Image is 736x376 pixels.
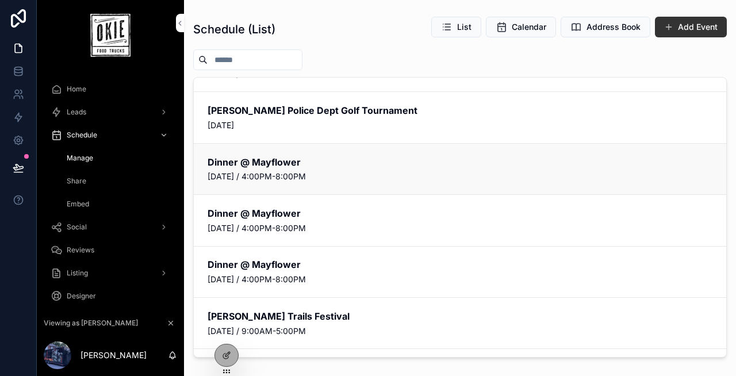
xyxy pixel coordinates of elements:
span: Schedule [67,131,97,140]
span: Viewing as [PERSON_NAME] [44,319,138,328]
a: Home [44,79,177,99]
h2: Dinner @ Mayflower [208,207,712,220]
a: Share [57,171,177,191]
h2: [PERSON_NAME] Trails Festival [208,310,712,323]
h2: Dinner @ Mayflower [208,258,712,271]
p: [PERSON_NAME] [80,350,147,361]
span: [DATE] / 9:00AM-5:00PM [208,325,712,337]
span: Listing [67,268,88,278]
span: Home [67,85,86,94]
button: Address Book [561,17,650,37]
span: Designer [67,291,96,301]
span: Manage [67,154,93,163]
span: [DATE] [208,120,712,131]
span: [DATE] / 4:00PM-8:00PM [208,274,712,285]
h1: Schedule (List) [193,21,275,37]
span: Embed [67,199,89,209]
div: scrollable content [37,71,184,312]
a: Social [44,217,177,237]
a: Leads [44,102,177,122]
a: Reviews [44,240,177,260]
span: List [457,21,471,33]
span: Calendar [512,21,546,33]
h2: Dinner @ Mayflower [208,156,712,168]
span: Social [67,222,87,232]
span: [DATE] / 4:00PM-8:00PM [208,171,712,182]
a: Embed [57,194,177,214]
a: Schedule [44,125,177,145]
span: Leads [67,108,86,117]
span: Share [67,177,86,186]
h2: [PERSON_NAME] Police Dept Golf Tournament [208,104,712,117]
button: List [431,17,481,37]
button: Add Event [655,17,727,37]
a: Listing [44,263,177,283]
span: Address Book [586,21,641,33]
a: Designer [44,286,177,306]
a: Manage [57,148,177,168]
span: Reviews [67,245,94,255]
span: [DATE] / 4:00PM-8:00PM [208,222,712,234]
img: App logo [90,14,130,57]
button: Calendar [486,17,556,37]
